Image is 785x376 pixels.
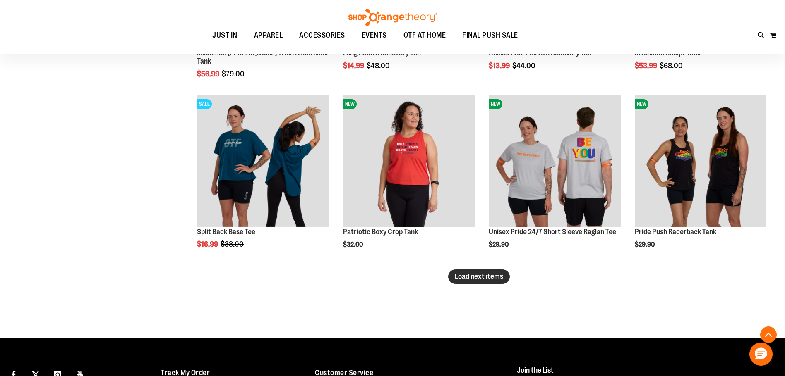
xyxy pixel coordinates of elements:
span: JUST IN [212,26,238,45]
span: $38.00 [221,240,245,248]
img: Split Back Base Tee [197,95,329,226]
span: $29.90 [489,241,510,248]
a: Pride Push Racerback TankNEW [635,95,766,228]
span: SALE [197,99,212,109]
a: ACCESSORIES [291,26,353,45]
span: NEW [635,99,648,109]
span: FINAL PUSH SALE [462,26,518,45]
a: Split Back Base Tee [197,228,255,236]
img: Unisex Pride 24/7 Short Sleeve Raglan Tee [489,95,620,226]
span: $14.99 [343,62,365,70]
a: EVENTS [353,26,395,45]
span: $68.00 [660,62,684,70]
span: $56.99 [197,70,221,78]
a: JUST IN [204,26,246,45]
span: OTF AT HOME [403,26,446,45]
button: Load next items [448,269,510,284]
a: APPAREL [246,26,291,45]
div: product [339,91,479,269]
a: Patriotic Boxy Crop Tank [343,228,418,236]
a: Split Back Base TeeSALE [197,95,329,228]
span: NEW [489,99,502,109]
span: $48.00 [367,62,391,70]
a: lululemon [PERSON_NAME] Train Racerback Tank [197,49,328,65]
span: NEW [343,99,357,109]
span: $53.99 [635,62,658,70]
span: EVENTS [362,26,387,45]
span: $29.90 [635,241,656,248]
img: Shop Orangetheory [347,9,438,26]
img: Patriotic Boxy Crop Tank [343,95,475,226]
a: Patriotic Boxy Crop TankNEW [343,95,475,228]
a: Unisex Pride 24/7 Short Sleeve Raglan Tee [489,228,616,236]
a: Pride Push Racerback Tank [635,228,716,236]
button: Back To Top [760,326,777,343]
div: product [485,91,624,269]
a: OTF AT HOME [395,26,454,45]
span: $32.00 [343,241,364,248]
span: ACCESSORIES [299,26,345,45]
span: $79.00 [222,70,246,78]
div: product [631,91,771,269]
a: FINAL PUSH SALE [454,26,526,45]
span: $16.99 [197,240,219,248]
span: $44.00 [512,62,537,70]
a: Unisex Pride 24/7 Short Sleeve Raglan TeeNEW [489,95,620,228]
div: product [193,91,333,269]
span: APPAREL [254,26,283,45]
span: Load next items [455,272,503,281]
img: Pride Push Racerback Tank [635,95,766,226]
button: Hello, have a question? Let’s chat. [749,343,773,366]
span: $13.99 [489,62,511,70]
